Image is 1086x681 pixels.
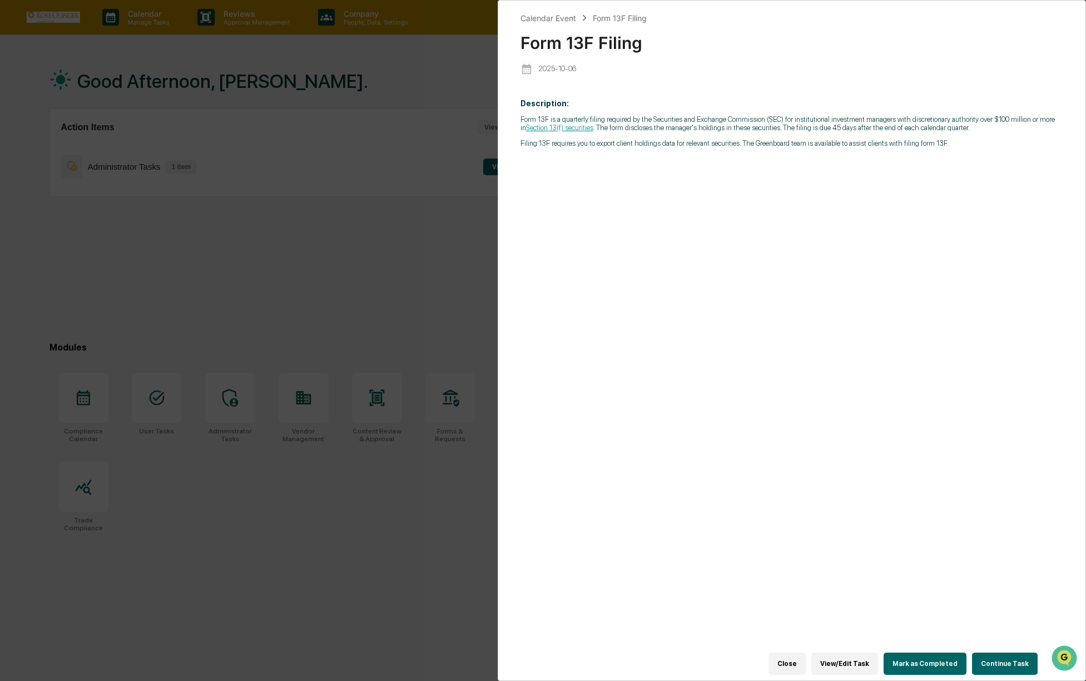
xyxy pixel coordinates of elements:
img: 1746055101610-c473b297-6a78-478c-a979-82029cc54cd1 [11,85,31,105]
div: Start new chat [38,85,182,96]
button: Mark as Completed [884,653,966,675]
button: Start new chat [189,88,202,102]
span: Preclearance [22,140,72,151]
p: 2025-10-06 [538,65,576,73]
div: We're available if you need us! [38,96,141,105]
p: Form 13F is a quarterly filing required by the Securities and Exchange Commission (SEC) for insti... [520,115,1064,132]
a: 🔎Data Lookup [7,157,75,177]
div: 🖐️ [11,141,20,150]
span: Attestations [92,140,138,151]
span: Data Lookup [22,161,70,172]
div: 🔎 [11,162,20,171]
div: Form 13F Filing [520,24,1064,53]
span: Pylon [111,189,135,197]
a: Powered byPylon [78,188,135,197]
a: 🗄️Attestations [76,136,142,156]
button: View/Edit Task [811,653,878,675]
button: Continue Task [972,653,1038,675]
div: Calendar Event [520,13,576,23]
a: 🖐️Preclearance [7,136,76,156]
p: Filing 13F requires you to export client holdings data for relevant securities. The Greenboard te... [520,139,1064,147]
p: How can we help? [11,23,202,41]
a: Section 13(f) securities [526,124,593,132]
div: Form 13F Filing [593,13,647,23]
b: Description: [520,99,569,108]
iframe: Open customer support [1050,644,1080,674]
button: Close [768,653,806,675]
div: 🗄️ [81,141,90,150]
